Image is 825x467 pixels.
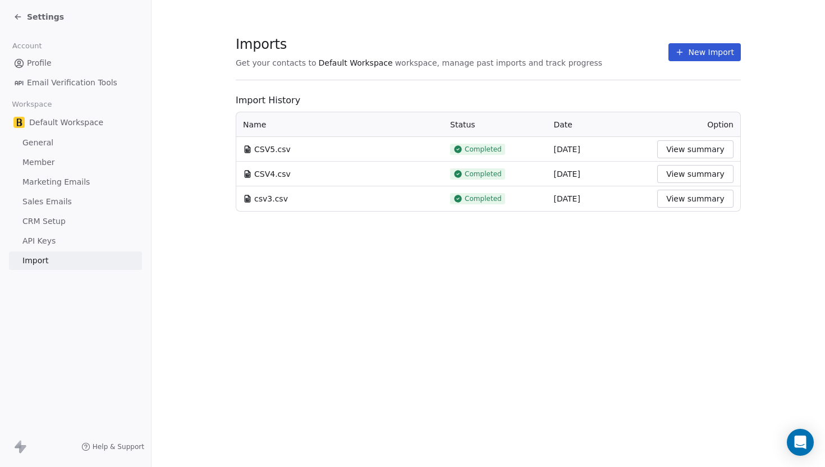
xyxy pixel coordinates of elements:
[9,193,142,211] a: Sales Emails
[22,157,55,168] span: Member
[9,251,142,270] a: Import
[9,212,142,231] a: CRM Setup
[9,134,142,152] a: General
[787,429,814,456] div: Open Intercom Messenger
[13,117,25,128] img: in-Profile_black_on_yellow.jpg
[9,153,142,172] a: Member
[395,57,602,68] span: workspace, manage past imports and track progress
[657,165,734,183] button: View summary
[465,145,502,154] span: Completed
[554,168,644,180] div: [DATE]
[7,96,57,113] span: Workspace
[554,144,644,155] div: [DATE]
[254,144,291,155] span: CSV5.csv
[465,170,502,178] span: Completed
[22,235,56,247] span: API Keys
[81,442,144,451] a: Help & Support
[243,119,266,130] span: Name
[319,57,393,68] span: Default Workspace
[554,120,572,129] span: Date
[236,36,602,53] span: Imports
[7,38,47,54] span: Account
[9,232,142,250] a: API Keys
[9,54,142,72] a: Profile
[707,120,734,129] span: Option
[22,255,48,267] span: Import
[27,57,52,69] span: Profile
[93,442,144,451] span: Help & Support
[22,196,72,208] span: Sales Emails
[465,194,502,203] span: Completed
[236,94,741,107] span: Import History
[29,117,103,128] span: Default Workspace
[22,176,90,188] span: Marketing Emails
[657,190,734,208] button: View summary
[22,137,53,149] span: General
[22,216,66,227] span: CRM Setup
[254,193,288,204] span: csv3.csv
[668,43,741,61] button: New Import
[27,11,64,22] span: Settings
[554,193,644,204] div: [DATE]
[254,168,291,180] span: CSV4.csv
[450,120,475,129] span: Status
[9,173,142,191] a: Marketing Emails
[9,74,142,92] a: Email Verification Tools
[236,57,317,68] span: Get your contacts to
[27,77,117,89] span: Email Verification Tools
[13,11,64,22] a: Settings
[657,140,734,158] button: View summary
